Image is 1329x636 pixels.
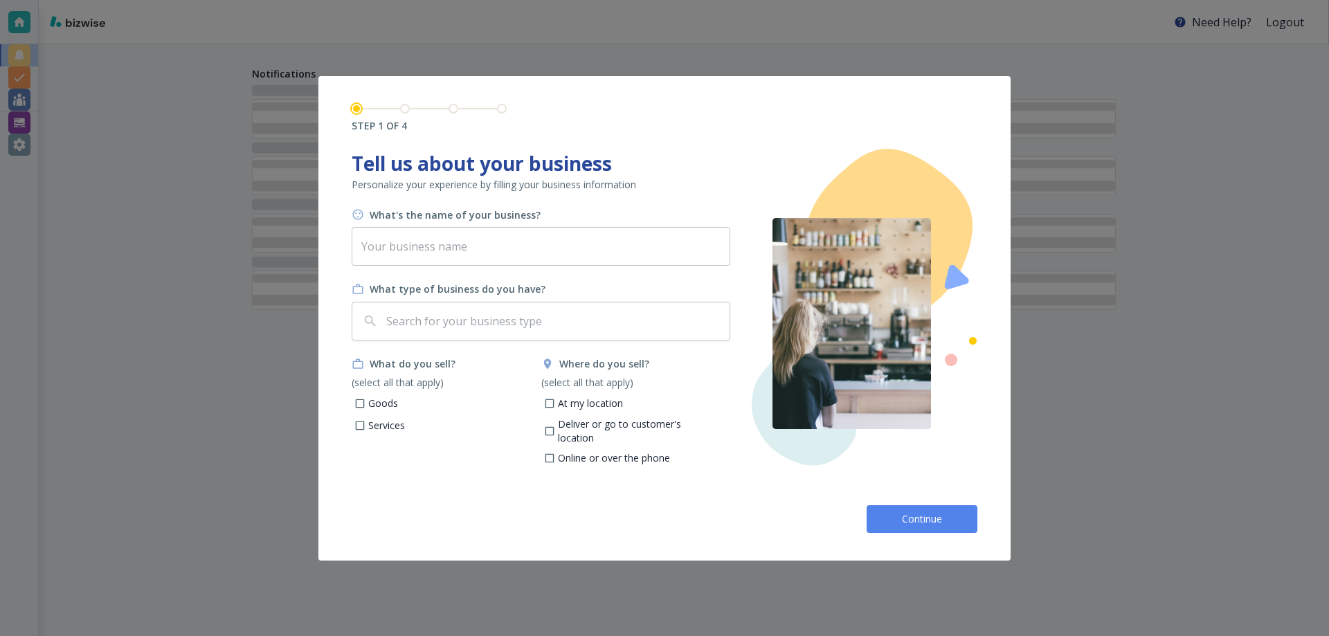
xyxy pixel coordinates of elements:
[867,505,977,533] button: Continue
[370,208,541,222] h6: What's the name of your business?
[352,119,507,133] h6: STEP 1 OF 4
[370,357,455,371] h6: What do you sell?
[383,308,724,334] input: Search for your business type
[558,417,720,444] p: Deliver or go to customer's location
[559,357,649,371] h6: Where do you sell?
[352,178,731,192] p: Personalize your experience by filling your business information
[558,451,670,465] p: Online or over the phone
[352,227,730,266] input: Your business name
[558,397,623,410] p: At my location
[352,376,541,390] p: (select all that apply)
[368,397,398,410] p: Goods
[368,419,405,433] p: Services
[370,282,545,296] h6: What type of business do you have?
[541,376,731,390] p: (select all that apply)
[352,149,731,178] h1: Tell us about your business
[900,512,944,526] span: Continue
